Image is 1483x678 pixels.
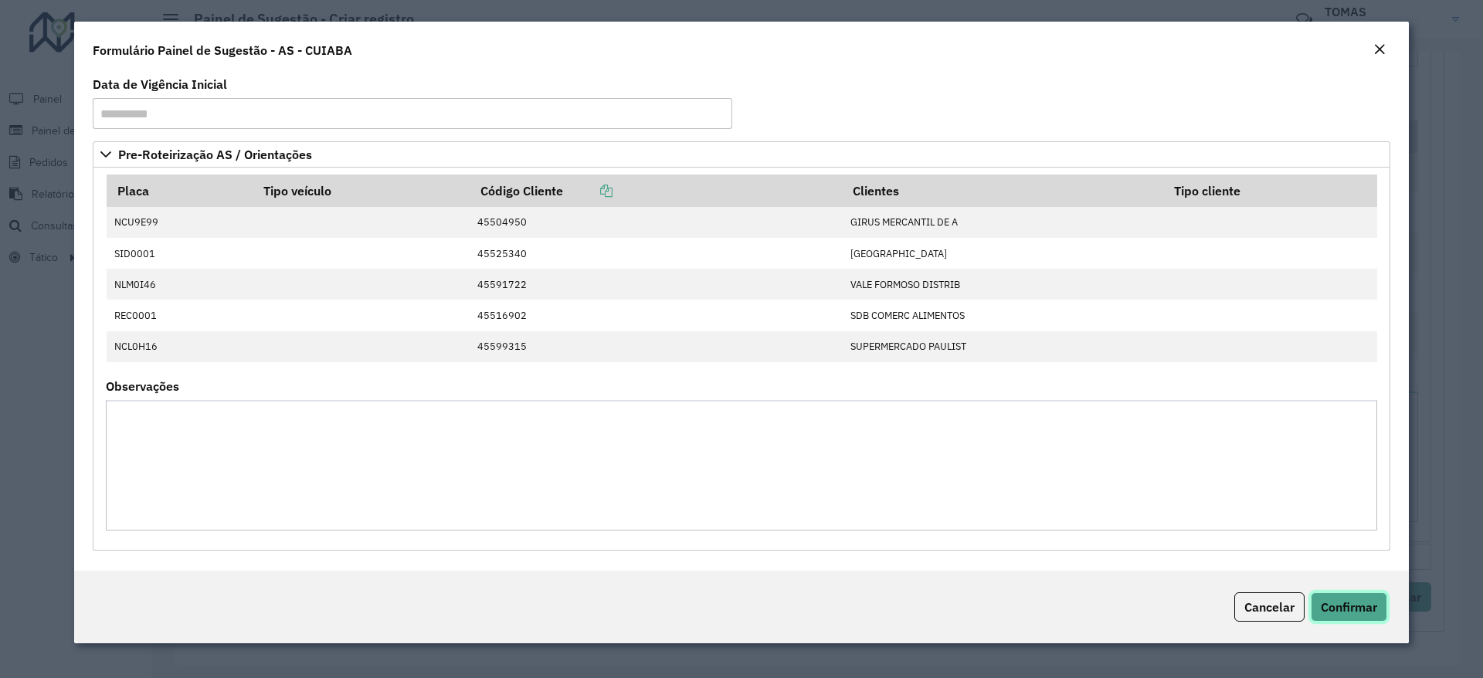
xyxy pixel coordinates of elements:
[843,238,1164,269] td: [GEOGRAPHIC_DATA]
[107,175,253,207] th: Placa
[107,300,253,331] td: REC0001
[253,175,470,207] th: Tipo veículo
[93,168,1390,551] div: Pre-Roteirização AS / Orientações
[106,377,179,395] label: Observações
[843,331,1164,362] td: SUPERMERCADO PAULIST
[843,300,1164,331] td: SDB COMERC ALIMENTOS
[843,175,1164,207] th: Clientes
[470,238,843,269] td: 45525340
[107,269,253,300] td: NLM0I46
[1234,592,1305,622] button: Cancelar
[470,207,843,238] td: 45504950
[563,183,613,198] a: Copiar
[470,269,843,300] td: 45591722
[1311,592,1387,622] button: Confirmar
[1373,43,1386,56] em: Fechar
[1321,599,1377,615] span: Confirmar
[1164,175,1377,207] th: Tipo cliente
[107,207,253,238] td: NCU9E99
[843,207,1164,238] td: GIRUS MERCANTIL DE A
[470,175,843,207] th: Código Cliente
[107,331,253,362] td: NCL0H16
[107,238,253,269] td: SID0001
[1244,599,1295,615] span: Cancelar
[1369,40,1390,60] button: Close
[93,141,1390,168] a: Pre-Roteirização AS / Orientações
[470,300,843,331] td: 45516902
[470,331,843,362] td: 45599315
[93,41,352,59] h4: Formulário Painel de Sugestão - AS - CUIABA
[118,148,312,161] span: Pre-Roteirização AS / Orientações
[93,75,227,93] label: Data de Vigência Inicial
[843,269,1164,300] td: VALE FORMOSO DISTRIB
